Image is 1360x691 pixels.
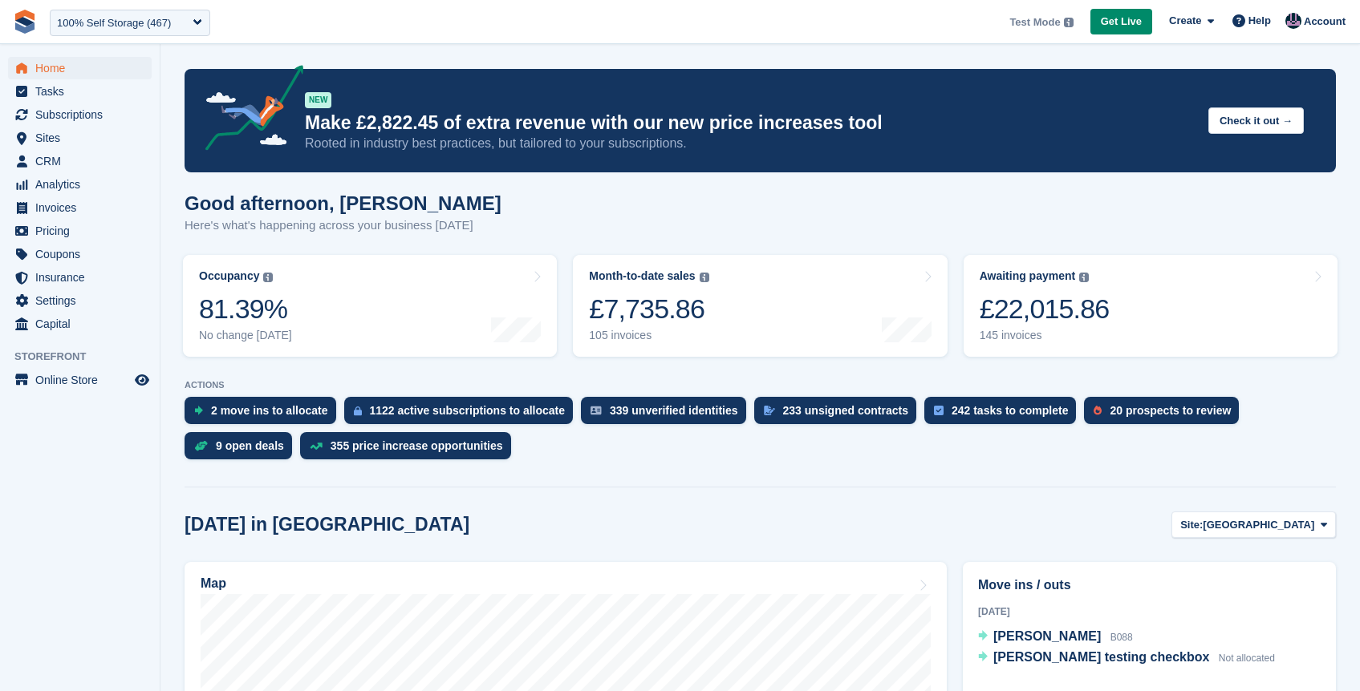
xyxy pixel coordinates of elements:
[1094,406,1102,415] img: prospect-51fa495bee0391a8d652442698ab0144808aea92771e9ea1ae160a38d050c398.svg
[1203,517,1314,533] span: [GEOGRAPHIC_DATA]
[978,576,1321,595] h2: Move ins / outs
[1248,13,1271,29] span: Help
[201,576,226,591] h2: Map
[993,650,1209,664] span: [PERSON_NAME] testing checkbox
[8,173,152,196] a: menu
[8,150,152,172] a: menu
[35,57,132,79] span: Home
[192,65,304,156] img: price-adjustments-announcement-icon-8257ccfd72463d97f412b2fc003d46551f7dbcb40ab6d574587a9cd5c0d94...
[35,173,132,196] span: Analytics
[8,57,152,79] a: menu
[185,397,344,432] a: 2 move ins to allocate
[13,10,37,34] img: stora-icon-8386f47178a22dfd0bd8f6a31ec36ba5ce8667c1dd55bd0f319d3a0aa187defe.svg
[183,255,557,357] a: Occupancy 81.39% No change [DATE]
[194,406,203,415] img: move_ins_to_allocate_icon-fdf77a2bb77ea45bf5b3d319d69a93e2d87916cf1d5bf7949dd705db3b84f3ca.svg
[8,220,152,242] a: menu
[952,404,1069,417] div: 242 tasks to complete
[8,289,152,312] a: menu
[354,406,362,416] img: active_subscription_to_allocate_icon-d502201f5373d7db506a760aba3b589e785aa758c864c3986d89f69b8ff3...
[263,273,273,282] img: icon-info-grey-7440780725fd019a000dd9b08b2336e03edf1995a4989e88bcd33f0948082b44.svg
[8,266,152,289] a: menu
[1285,13,1301,29] img: Oliver Bruce
[589,269,695,283] div: Month-to-date sales
[35,103,132,126] span: Subscriptions
[35,150,132,172] span: CRM
[8,369,152,391] a: menu
[35,313,132,335] span: Capital
[185,192,501,214] h1: Good afternoon, [PERSON_NAME]
[185,514,469,535] h2: [DATE] in [GEOGRAPHIC_DATA]
[185,216,501,235] p: Here's what's happening across your business [DATE]
[211,404,328,417] div: 2 move ins to allocate
[1219,653,1275,664] span: Not allocated
[934,406,944,415] img: task-75834270c22a3079a89374b754ae025e5fb1db73e45f91037f5363f120a921f8.svg
[591,406,602,415] img: verify_identity-adf6edd0f0f0b5bbfe63781bf79b02c33cf7c696d77639b501bdc392416b5a36.svg
[978,648,1275,669] a: [PERSON_NAME] testing checkbox Not allocated
[300,432,519,467] a: 355 price increase opportunities
[1180,517,1203,533] span: Site:
[1009,14,1060,30] span: Test Mode
[8,103,152,126] a: menu
[964,255,1338,357] a: Awaiting payment £22,015.86 145 invoices
[993,629,1101,643] span: [PERSON_NAME]
[35,127,132,149] span: Sites
[1084,397,1247,432] a: 20 prospects to review
[700,273,709,282] img: icon-info-grey-7440780725fd019a000dd9b08b2336e03edf1995a4989e88bcd33f0948082b44.svg
[8,196,152,219] a: menu
[35,369,132,391] span: Online Store
[1110,632,1133,643] span: B088
[589,293,708,325] div: £7,735.86
[331,439,503,452] div: 355 price increase opportunities
[35,266,132,289] span: Insurance
[35,220,132,242] span: Pricing
[978,604,1321,619] div: [DATE]
[1304,14,1346,30] span: Account
[980,269,1076,283] div: Awaiting payment
[199,329,292,342] div: No change [DATE]
[132,370,152,390] a: Preview store
[980,329,1110,342] div: 145 invoices
[581,397,754,432] a: 339 unverified identities
[1090,9,1152,35] a: Get Live
[754,397,924,432] a: 233 unsigned contracts
[1079,273,1089,282] img: icon-info-grey-7440780725fd019a000dd9b08b2336e03edf1995a4989e88bcd33f0948082b44.svg
[1064,18,1074,27] img: icon-info-grey-7440780725fd019a000dd9b08b2336e03edf1995a4989e88bcd33f0948082b44.svg
[980,293,1110,325] div: £22,015.86
[589,329,708,342] div: 105 invoices
[1169,13,1201,29] span: Create
[185,432,300,467] a: 9 open deals
[8,127,152,149] a: menu
[1208,107,1304,134] button: Check it out →
[216,439,284,452] div: 9 open deals
[199,293,292,325] div: 81.39%
[310,442,323,450] img: price_increase_opportunities-93ffe204e8149a01c8c9dc8f82e8f89637d9d84a8eef4429ea346261dce0b2c0.svg
[305,111,1196,135] p: Make £2,822.45 of extra revenue with our new price increases tool
[35,196,132,219] span: Invoices
[57,15,171,31] div: 100% Self Storage (467)
[924,397,1085,432] a: 242 tasks to complete
[1110,404,1231,417] div: 20 prospects to review
[1171,511,1336,538] button: Site: [GEOGRAPHIC_DATA]
[783,404,908,417] div: 233 unsigned contracts
[14,349,160,365] span: Storefront
[370,404,566,417] div: 1122 active subscriptions to allocate
[764,406,775,415] img: contract_signature_icon-13c848040528278c33f63329250d36e43548de30e8caae1d1a13099fd9432cc5.svg
[8,243,152,265] a: menu
[610,404,738,417] div: 339 unverified identities
[194,440,208,451] img: deal-1b604bf984904fb50ccaf53a9ad4b4a5d6e5aea283cecdc64d6e3604feb123c2.svg
[305,135,1196,152] p: Rooted in industry best practices, but tailored to your subscriptions.
[185,380,1336,390] p: ACTIONS
[573,255,947,357] a: Month-to-date sales £7,735.86 105 invoices
[35,243,132,265] span: Coupons
[8,313,152,335] a: menu
[1101,14,1142,30] span: Get Live
[199,269,259,283] div: Occupancy
[978,627,1133,648] a: [PERSON_NAME] B088
[305,92,331,108] div: NEW
[8,80,152,103] a: menu
[35,289,132,312] span: Settings
[35,80,132,103] span: Tasks
[344,397,582,432] a: 1122 active subscriptions to allocate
